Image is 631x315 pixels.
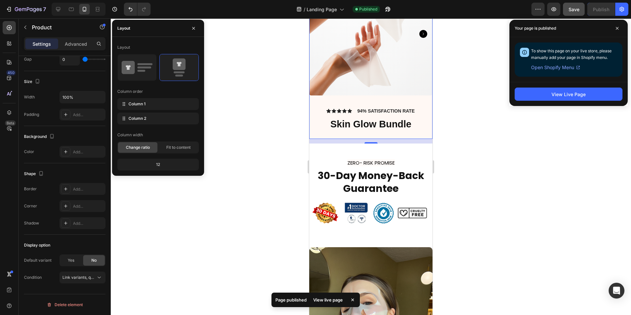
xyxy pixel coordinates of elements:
div: 12 [119,160,198,169]
span: Change ratio [126,144,150,150]
div: 450 [6,70,16,75]
input: Auto [60,91,105,103]
button: View Live Page [515,88,622,101]
div: Add... [73,112,104,118]
p: Settings [33,40,51,47]
p: Your page is published [515,25,556,32]
div: Beta [5,120,16,126]
span: / [304,6,305,13]
div: Open Intercom Messenger [609,283,624,299]
div: Layout [117,25,130,31]
div: Display option [24,242,50,248]
div: Condition [24,275,42,280]
div: Default variant [24,257,52,263]
div: Size [24,77,41,86]
p: Product [32,23,88,31]
div: Column width [117,132,143,138]
button: 7 [3,3,49,16]
button: Link variants, quantity <br> between same products [59,272,105,283]
span: Yes [68,257,74,263]
span: Open Shopify Menu [531,64,574,71]
span: To show this page on your live store, please manually add your page in Shopify menu. [531,48,612,60]
button: Publish [587,3,615,16]
div: Corner [24,203,37,209]
div: Add... [73,149,104,155]
div: Padding [24,112,39,118]
div: Background [24,132,56,141]
div: Gap [24,56,32,62]
span: Link variants, quantity <br> between same products [62,275,159,280]
span: Published [359,6,377,12]
span: Column 2 [129,116,146,121]
span: Landing Page [307,6,337,13]
div: Layout [117,44,130,50]
div: Undo/Redo [124,3,151,16]
span: Column 1 [129,101,146,107]
div: View live page [309,295,347,304]
div: Column order [117,89,143,94]
div: Shape [24,170,45,178]
div: View Live Page [551,91,586,98]
span: No [91,257,97,263]
div: Add... [73,221,104,226]
div: Add... [73,203,104,209]
div: Color [24,149,34,155]
input: Auto [60,53,80,65]
button: Save [563,3,585,16]
div: Add... [73,186,104,192]
p: Advanced [65,40,87,47]
p: Page published [275,297,307,303]
iframe: Design area [309,18,432,315]
span: Save [569,7,579,12]
div: Border [24,186,37,192]
div: Shadow [24,220,39,226]
p: 7 [43,5,46,13]
span: Fit to content [166,144,191,150]
div: Width [24,94,35,100]
button: Delete element [24,300,105,310]
div: Publish [593,6,609,13]
div: Delete element [47,301,83,309]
